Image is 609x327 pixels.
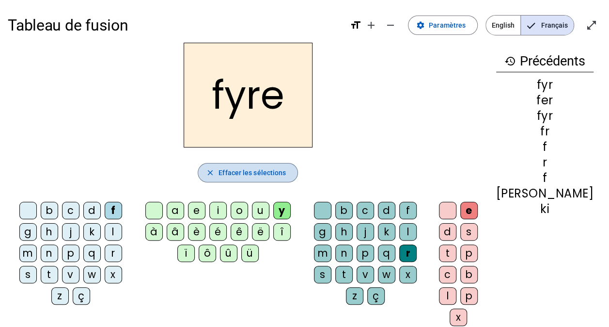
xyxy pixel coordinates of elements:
[105,223,122,241] div: l
[206,168,215,177] mat-icon: close
[357,223,374,241] div: j
[378,223,395,241] div: k
[177,245,195,262] div: ï
[439,287,456,305] div: l
[335,202,353,219] div: b
[486,16,520,35] span: English
[220,245,237,262] div: û
[219,167,286,179] span: Effacer les sélections
[198,163,298,182] button: Effacer les sélections
[83,266,101,283] div: w
[350,19,361,31] mat-icon: format_size
[496,172,593,184] div: f
[252,202,269,219] div: u
[145,223,163,241] div: à
[41,202,58,219] div: b
[450,309,467,326] div: x
[188,223,205,241] div: è
[429,19,466,31] span: Paramètres
[241,245,259,262] div: ü
[105,245,122,262] div: r
[314,245,331,262] div: m
[62,202,79,219] div: c
[504,55,516,67] mat-icon: history
[378,266,395,283] div: w
[496,141,593,153] div: f
[496,79,593,91] div: fyr
[62,266,79,283] div: v
[19,245,37,262] div: m
[408,16,478,35] button: Paramètres
[346,287,363,305] div: z
[188,202,205,219] div: e
[381,16,400,35] button: Diminuer la taille de la police
[19,266,37,283] div: s
[586,19,597,31] mat-icon: open_in_full
[439,266,456,283] div: c
[582,16,601,35] button: Entrer en plein écran
[62,223,79,241] div: j
[496,126,593,137] div: fr
[73,287,90,305] div: ç
[167,223,184,241] div: â
[231,202,248,219] div: o
[105,202,122,219] div: f
[399,266,417,283] div: x
[41,223,58,241] div: h
[105,266,122,283] div: x
[231,223,248,241] div: ê
[485,15,574,35] mat-button-toggle-group: Language selection
[357,266,374,283] div: v
[62,245,79,262] div: p
[41,266,58,283] div: t
[273,223,291,241] div: î
[184,43,312,147] h2: fyre
[83,245,101,262] div: q
[460,202,478,219] div: e
[335,223,353,241] div: h
[335,245,353,262] div: n
[361,16,381,35] button: Augmenter la taille de la police
[314,223,331,241] div: g
[209,202,227,219] div: i
[399,202,417,219] div: f
[439,223,456,241] div: d
[399,223,417,241] div: l
[496,203,593,215] div: ki
[496,95,593,106] div: fer
[460,245,478,262] div: p
[439,245,456,262] div: t
[378,245,395,262] div: q
[357,202,374,219] div: c
[167,202,184,219] div: a
[460,266,478,283] div: b
[521,16,574,35] span: Français
[19,223,37,241] div: g
[8,10,342,41] h1: Tableau de fusion
[357,245,374,262] div: p
[399,245,417,262] div: r
[314,266,331,283] div: s
[365,19,377,31] mat-icon: add
[416,21,425,30] mat-icon: settings
[209,223,227,241] div: é
[496,157,593,168] div: r
[273,202,291,219] div: y
[51,287,69,305] div: z
[83,202,101,219] div: d
[378,202,395,219] div: d
[41,245,58,262] div: n
[199,245,216,262] div: ô
[83,223,101,241] div: k
[335,266,353,283] div: t
[496,50,593,72] h3: Précédents
[385,19,396,31] mat-icon: remove
[460,223,478,241] div: s
[367,287,385,305] div: ç
[252,223,269,241] div: ë
[496,110,593,122] div: fyr
[496,188,593,199] div: [PERSON_NAME]
[460,287,478,305] div: p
